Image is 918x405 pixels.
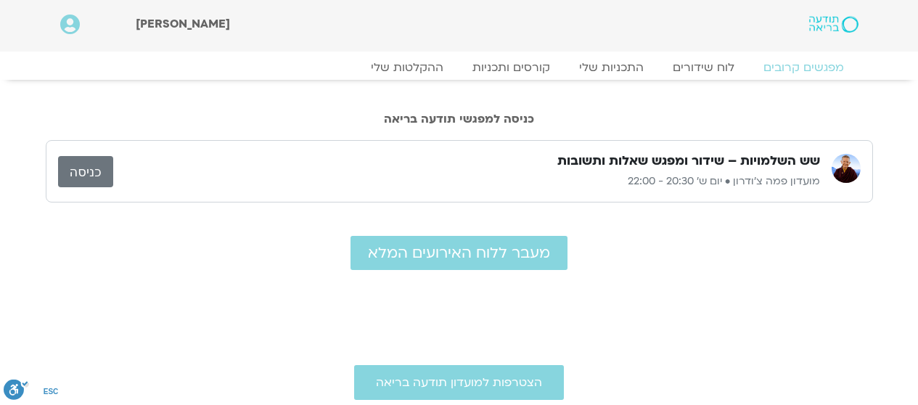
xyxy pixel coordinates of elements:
[356,60,458,75] a: ההקלטות שלי
[351,236,567,270] a: מעבר ללוח האירועים המלא
[749,60,858,75] a: מפגשים קרובים
[58,156,113,187] a: כניסה
[557,152,820,170] h3: שש השלמויות – שידור ומפגש שאלות ותשובות
[368,245,550,261] span: מעבר ללוח האירועים המלא
[832,154,861,183] img: מועדון פמה צ'ודרון
[376,376,542,389] span: הצטרפות למועדון תודעה בריאה
[565,60,658,75] a: התכניות שלי
[354,365,564,400] a: הצטרפות למועדון תודעה בריאה
[60,60,858,75] nav: Menu
[136,16,230,32] span: [PERSON_NAME]
[458,60,565,75] a: קורסים ותכניות
[658,60,749,75] a: לוח שידורים
[46,112,873,126] h2: כניסה למפגשי תודעה בריאה
[113,173,820,190] p: מועדון פמה צ'ודרון • יום ש׳ 20:30 - 22:00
